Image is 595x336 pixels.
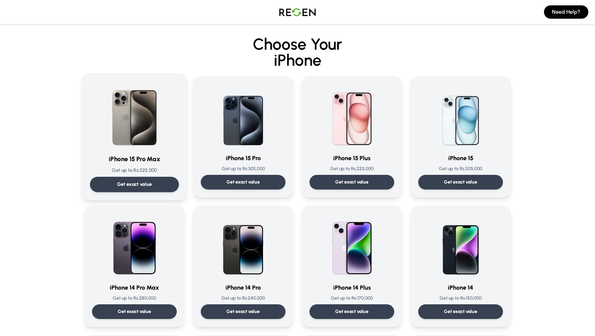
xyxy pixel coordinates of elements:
img: iPhone 15 [429,84,493,148]
img: iPhone 14 Plus [320,214,384,278]
h3: iPhone 14 Plus [310,283,394,292]
p: Get up to Rs: 205,000 [418,165,503,172]
h3: iPhone 15 Pro [201,153,285,163]
img: iPhone 15 Pro [211,84,275,148]
h3: iPhone 15 Pro Max [90,154,179,164]
span: iPhone [48,52,547,68]
img: iPhone 15 Plus [320,84,384,148]
p: Get exact value [444,308,477,315]
img: iPhone 15 Pro Max [101,81,168,149]
img: iPhone 14 [429,214,493,278]
p: Get up to Rs: 280,000 [92,295,177,302]
p: Get exact value [335,308,369,315]
img: iPhone 14 Pro Max [102,214,166,278]
p: Get up to Rs: 170,000 [310,295,394,302]
p: Get exact value [226,179,260,186]
h3: iPhone 14 Pro [201,283,285,292]
p: Get exact value [118,308,151,315]
p: Get exact value [444,179,477,186]
p: Get exact value [226,308,260,315]
p: Get up to Rs: 325,000 [90,167,179,174]
p: Get exact value [335,179,369,186]
p: Get exact value [117,181,152,188]
span: Choose Your [253,34,342,54]
h3: iPhone 14 [418,283,503,292]
h3: iPhone 15 Plus [310,153,394,163]
img: iPhone 14 Pro [211,214,275,278]
p: Get up to Rs: 305,000 [201,165,285,172]
p: Get up to Rs: 225,000 [310,165,394,172]
h3: iPhone 14 Pro Max [92,283,177,292]
p: Get up to Rs: 150,000 [418,295,503,302]
p: Get up to Rs: 240,000 [201,295,285,302]
h3: iPhone 15 [418,153,503,163]
img: Logo [274,3,321,21]
button: Need Help? [544,5,588,19]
